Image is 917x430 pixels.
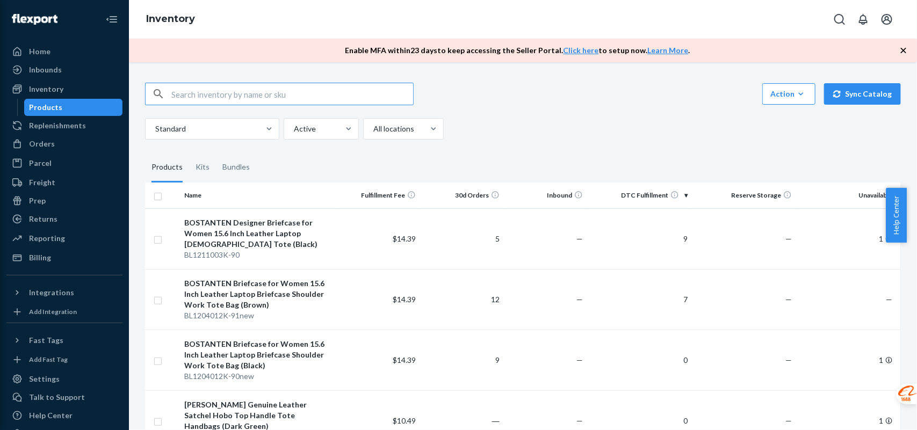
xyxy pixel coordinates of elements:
span: $14.39 [393,234,416,243]
div: Billing [29,252,51,263]
a: Settings [6,370,122,388]
input: Standard [154,123,155,134]
div: Products [151,152,183,183]
div: Fast Tags [29,335,63,346]
div: Parcel [29,158,52,169]
a: Orders [6,135,122,152]
td: 0 [587,330,692,390]
span: — [576,295,583,304]
a: Products [24,99,123,116]
th: Fulfillment Fee [337,183,421,208]
input: Active [293,123,294,134]
a: Returns [6,210,122,228]
button: Open account menu [876,9,898,30]
a: Parcel [6,155,122,172]
span: — [785,355,792,365]
div: Bundles [222,152,250,183]
th: DTC Fulfillment [587,183,692,208]
div: BOSTANTEN Briefcase for Women 15.6 Inch Leather Laptop Briefcase Shoulder Work Tote Bag (Brown) [184,278,333,310]
button: Action [762,83,815,105]
div: BL1211003K-90 [184,250,333,260]
a: Talk to Support [6,389,122,406]
span: — [576,355,583,365]
div: Freight [29,177,55,188]
a: Reporting [6,230,122,247]
span: $14.39 [393,355,416,365]
span: $10.49 [393,416,416,425]
div: Inventory [29,84,63,94]
a: Freight [6,174,122,191]
th: Unavailable [796,183,901,208]
div: Products [30,102,63,113]
ol: breadcrumbs [138,4,204,35]
div: Settings [29,374,60,384]
div: BL1204012K-91new [184,310,333,321]
button: Open notifications [853,9,874,30]
a: Billing [6,249,122,266]
a: Home [6,43,122,60]
a: Learn More [648,46,689,55]
a: Inventory [146,13,195,25]
div: Talk to Support [29,392,85,403]
th: 30d Orders [420,183,504,208]
td: 9 [420,330,504,390]
td: 1 [796,208,901,269]
div: Action [770,89,807,99]
button: Fast Tags [6,332,122,349]
a: Click here [564,46,599,55]
input: Search inventory by name or sku [171,83,413,105]
a: Replenishments [6,117,122,134]
td: 9 [587,208,692,269]
span: — [576,234,583,243]
div: Returns [29,214,57,224]
input: All locations [372,123,373,134]
td: 5 [420,208,504,269]
a: Inventory [6,81,122,98]
div: Inbounds [29,64,62,75]
div: Kits [196,152,210,183]
a: Add Fast Tag [6,353,122,366]
div: BL1204012K-90new [184,371,333,382]
span: — [785,416,792,425]
button: Close Navigation [101,9,122,30]
button: Open Search Box [829,9,850,30]
p: Enable MFA within 23 days to keep accessing the Seller Portal. to setup now. . [345,45,690,56]
a: Inbounds [6,61,122,78]
button: Sync Catalog [824,83,901,105]
div: BOSTANTEN Briefcase for Women 15.6 Inch Leather Laptop Briefcase Shoulder Work Tote Bag (Black) [184,339,333,371]
th: Name [180,183,337,208]
div: Add Integration [29,307,77,316]
div: Help Center [29,410,73,421]
span: $14.39 [393,295,416,304]
div: Replenishments [29,120,86,131]
img: Flexport logo [12,14,57,25]
th: Reserve Storage [692,183,797,208]
td: 12 [420,269,504,330]
a: Prep [6,192,122,209]
th: Inbound [504,183,588,208]
span: — [785,234,792,243]
div: Add Fast Tag [29,355,68,364]
span: — [785,295,792,304]
div: Orders [29,139,55,149]
a: Add Integration [6,305,122,318]
button: Integrations [6,284,122,301]
td: 7 [587,269,692,330]
a: Help Center [6,407,122,424]
div: BOSTANTEN Designer Briefcase for Women 15.6 Inch Leather Laptop [DEMOGRAPHIC_DATA] Tote (Black) [184,217,333,250]
button: Help Center [886,188,907,243]
div: Integrations [29,287,74,298]
span: — [886,295,892,304]
div: Reporting [29,233,65,244]
div: Prep [29,195,46,206]
td: 1 [796,330,901,390]
div: Home [29,46,50,57]
span: — [576,416,583,425]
